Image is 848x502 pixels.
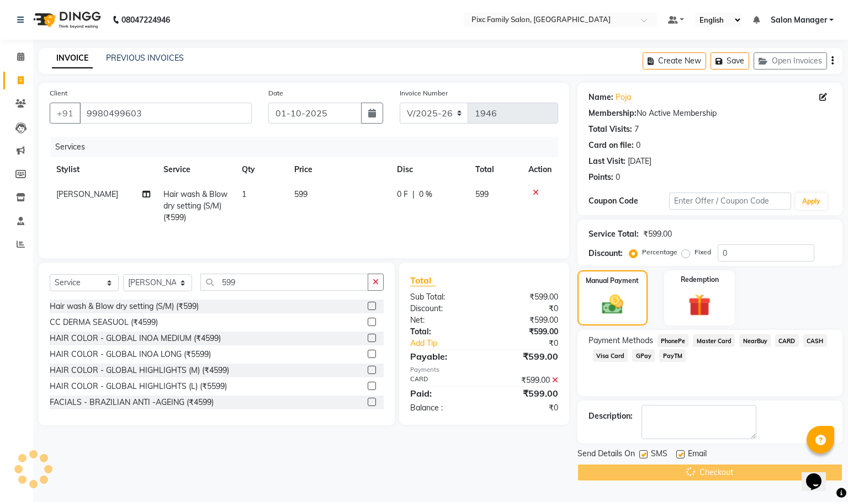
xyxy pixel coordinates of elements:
[589,228,639,240] div: Service Total:
[235,157,288,182] th: Qty
[50,103,81,124] button: +91
[681,291,718,319] img: _gift.svg
[616,172,620,183] div: 0
[651,448,667,462] span: SMS
[589,108,637,119] div: Membership:
[402,314,484,326] div: Net:
[802,458,837,491] iframe: chat widget
[659,349,686,362] span: PayTM
[643,52,706,70] button: Create New
[589,335,653,346] span: Payment Methods
[50,365,229,376] div: HAIR COLOR - GLOBAL HIGHLIGHTS (M) (₹4599)
[754,52,827,70] button: Open Invoices
[695,247,711,257] label: Fixed
[484,314,566,326] div: ₹599.00
[589,108,831,119] div: No Active Membership
[634,124,639,135] div: 7
[163,189,227,222] span: Hair wash & Blow dry setting (S/M) (₹599)
[475,189,489,199] span: 599
[50,397,214,408] div: FACIALS - BRAZILIAN ANTI -AGEING (₹4599)
[586,276,639,286] label: Manual Payment
[484,303,566,314] div: ₹0
[402,350,484,363] div: Payable:
[50,157,157,182] th: Stylist
[589,248,623,259] div: Discount:
[410,365,558,375] div: Payments
[157,157,235,182] th: Service
[589,124,632,135] div: Total Visits:
[50,88,67,98] label: Client
[419,189,432,200] span: 0 %
[402,387,484,400] div: Paid:
[484,387,566,400] div: ₹599.00
[402,303,484,314] div: Discount:
[498,338,566,349] div: ₹0
[577,448,635,462] span: Send Details On
[28,4,104,35] img: logo
[52,49,93,68] a: INVOICE
[412,189,415,200] span: |
[522,157,558,182] th: Action
[390,157,469,182] th: Disc
[636,140,640,151] div: 0
[106,53,184,63] a: PREVIOUS INVOICES
[711,52,749,70] button: Save
[268,88,283,98] label: Date
[595,292,630,317] img: _cash.svg
[50,349,211,360] div: HAIR COLOR - GLOBAL INOA LONG (₹5599)
[50,381,227,392] div: HAIR COLOR - GLOBAL HIGHLIGHTS (L) (₹5599)
[632,349,655,362] span: GPay
[589,92,613,103] div: Name:
[50,333,221,344] div: HAIR COLOR - GLOBAL INOA MEDIUM (₹4599)
[50,317,158,328] div: CC DERMA SEASUOL (₹4599)
[589,195,670,207] div: Coupon Code
[402,402,484,414] div: Balance :
[294,189,308,199] span: 599
[288,157,390,182] th: Price
[775,334,799,347] span: CARD
[589,156,626,167] div: Last Visit:
[400,88,448,98] label: Invoice Number
[121,4,170,35] b: 08047224946
[402,375,484,386] div: CARD
[589,172,613,183] div: Points:
[484,375,566,386] div: ₹599.00
[589,410,633,422] div: Description:
[79,103,252,124] input: Search by Name/Mobile/Email/Code
[50,301,199,312] div: Hair wash & Blow dry setting (S/M) (₹599)
[484,326,566,338] div: ₹599.00
[402,291,484,303] div: Sub Total:
[200,274,368,291] input: Search or Scan
[669,193,791,210] input: Enter Offer / Coupon Code
[642,247,677,257] label: Percentage
[410,275,436,286] span: Total
[693,334,735,347] span: Master Card
[628,156,651,167] div: [DATE]
[56,189,118,199] span: [PERSON_NAME]
[803,334,827,347] span: CASH
[643,228,672,240] div: ₹599.00
[593,349,628,362] span: Visa Card
[484,291,566,303] div: ₹599.00
[658,334,689,347] span: PhonePe
[771,14,827,26] span: Salon Manager
[484,350,566,363] div: ₹599.00
[688,448,707,462] span: Email
[469,157,522,182] th: Total
[51,137,566,157] div: Services
[402,338,497,349] a: Add Tip
[589,140,634,151] div: Card on file:
[681,275,719,285] label: Redemption
[397,189,408,200] span: 0 F
[796,193,827,210] button: Apply
[739,334,771,347] span: NearBuy
[242,189,246,199] span: 1
[616,92,631,103] a: Poja
[484,402,566,414] div: ₹0
[402,326,484,338] div: Total:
